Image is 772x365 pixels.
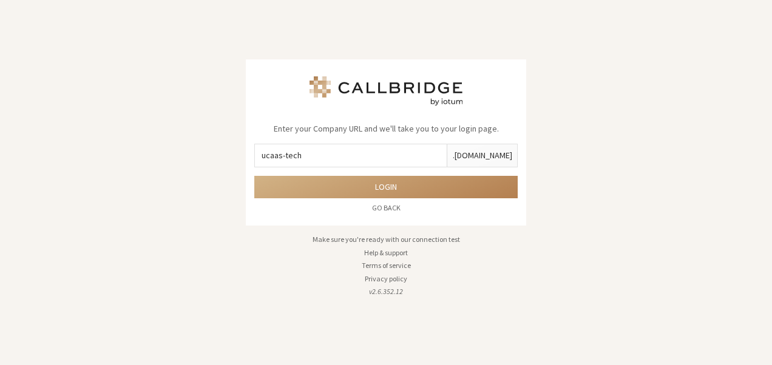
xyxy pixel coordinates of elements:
a: Make sure you're ready with our connection test [313,235,460,244]
img: Iotum [307,76,465,105]
a: Privacy policy [365,274,407,283]
a: Terms of service [362,261,411,270]
div: .[DOMAIN_NAME] [447,144,517,167]
p: Enter your Company URL and we'll take you to your login page. [254,122,518,135]
li: v2.6.352.12 [246,286,526,297]
button: Go back [254,198,518,218]
a: Help & support [364,248,408,257]
input: eg. my-company-name [255,144,447,167]
button: Login [254,176,518,198]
